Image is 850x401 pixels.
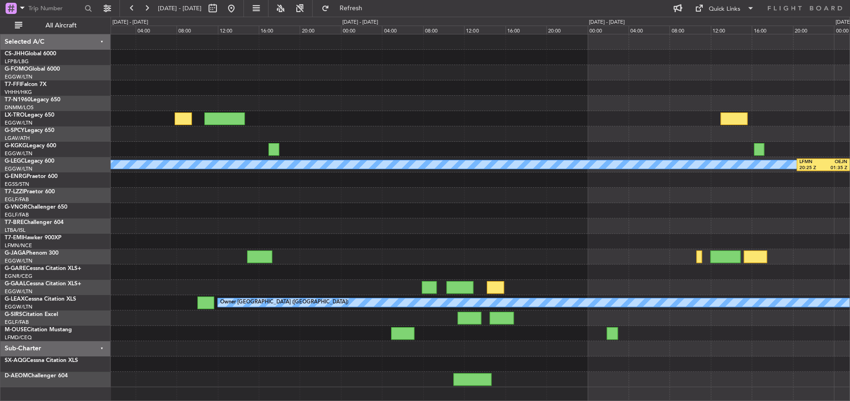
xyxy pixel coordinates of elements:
[5,196,29,203] a: EGLF/FAB
[799,165,823,171] div: 20:25 Z
[669,26,710,34] div: 08:00
[823,159,847,165] div: OEJN
[5,112,54,118] a: LX-TROLegacy 650
[5,165,33,172] a: EGGW/LTN
[28,1,82,15] input: Trip Number
[5,227,26,234] a: LTBA/ISL
[136,26,177,34] div: 04:00
[5,58,29,65] a: LFPB/LBG
[5,189,55,195] a: T7-LZZIPraetor 600
[5,235,61,241] a: T7-EMIHawker 900XP
[5,250,26,256] span: G-JAGA
[5,204,67,210] a: G-VNORChallenger 650
[5,174,58,179] a: G-ENRGPraetor 600
[317,1,373,16] button: Refresh
[823,165,847,171] div: 01:35 Z
[799,159,823,165] div: LFMN
[5,158,54,164] a: G-LEGCLegacy 600
[546,26,587,34] div: 20:00
[218,26,259,34] div: 12:00
[5,82,21,87] span: T7-FFI
[158,4,202,13] span: [DATE] - [DATE]
[690,1,759,16] button: Quick Links
[628,26,669,34] div: 04:00
[5,97,60,103] a: T7-N1960Legacy 650
[5,220,64,225] a: T7-BREChallenger 604
[94,26,135,34] div: 00:00
[10,18,101,33] button: All Aircraft
[5,150,33,157] a: EGGW/LTN
[5,281,81,287] a: G-GAALCessna Citation XLS+
[341,26,382,34] div: 00:00
[24,22,98,29] span: All Aircraft
[5,358,26,363] span: SX-AQG
[382,26,423,34] div: 04:00
[5,281,26,287] span: G-GAAL
[5,204,27,210] span: G-VNOR
[177,26,217,34] div: 08:00
[5,257,33,264] a: EGGW/LTN
[5,135,30,142] a: LGAV/ATH
[5,288,33,295] a: EGGW/LTN
[5,296,76,302] a: G-LEAXCessna Citation XLS
[5,266,81,271] a: G-GARECessna Citation XLS+
[423,26,464,34] div: 08:00
[5,327,27,333] span: M-OUSE
[5,303,33,310] a: EGGW/LTN
[5,327,72,333] a: M-OUSECitation Mustang
[5,373,68,379] a: D-AEOMChallenger 604
[5,250,59,256] a: G-JAGAPhenom 300
[5,97,31,103] span: T7-N1960
[5,174,26,179] span: G-ENRG
[5,89,32,96] a: VHHH/HKG
[5,82,46,87] a: T7-FFIFalcon 7X
[5,181,29,188] a: EGSS/STN
[5,312,58,317] a: G-SIRSCitation Excel
[5,143,26,149] span: G-KGKG
[112,19,148,26] div: [DATE] - [DATE]
[5,319,29,326] a: EGLF/FAB
[342,19,378,26] div: [DATE] - [DATE]
[5,189,24,195] span: T7-LZZI
[709,5,740,14] div: Quick Links
[5,51,56,57] a: CS-JHHGlobal 6000
[5,112,25,118] span: LX-TRO
[5,66,28,72] span: G-FOMO
[5,296,25,302] span: G-LEAX
[5,312,22,317] span: G-SIRS
[5,220,24,225] span: T7-BRE
[5,73,33,80] a: EGGW/LTN
[793,26,834,34] div: 20:00
[588,26,628,34] div: 00:00
[5,266,26,271] span: G-GARE
[505,26,546,34] div: 16:00
[300,26,340,34] div: 20:00
[5,143,56,149] a: G-KGKGLegacy 600
[5,104,33,111] a: DNMM/LOS
[5,51,25,57] span: CS-JHH
[752,26,792,34] div: 16:00
[220,296,348,309] div: Owner [GEOGRAPHIC_DATA] ([GEOGRAPHIC_DATA])
[5,158,25,164] span: G-LEGC
[5,66,60,72] a: G-FOMOGlobal 6000
[5,235,23,241] span: T7-EMI
[5,373,28,379] span: D-AEOM
[5,242,32,249] a: LFMN/NCE
[589,19,625,26] div: [DATE] - [DATE]
[5,128,54,133] a: G-SPCYLegacy 650
[331,5,370,12] span: Refresh
[5,334,32,341] a: LFMD/CEQ
[5,119,33,126] a: EGGW/LTN
[464,26,505,34] div: 12:00
[711,26,752,34] div: 12:00
[5,273,33,280] a: EGNR/CEG
[5,358,78,363] a: SX-AQGCessna Citation XLS
[259,26,300,34] div: 16:00
[5,128,25,133] span: G-SPCY
[5,211,29,218] a: EGLF/FAB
